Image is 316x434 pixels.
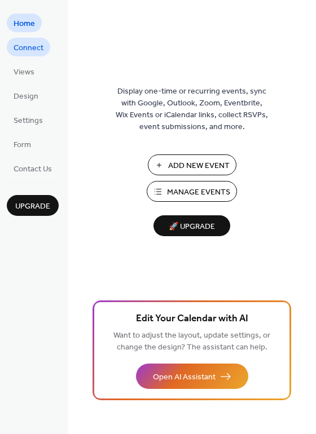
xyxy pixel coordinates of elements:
a: Contact Us [7,159,59,178]
button: Upgrade [7,195,59,216]
a: Design [7,86,45,105]
span: 🚀 Upgrade [160,219,223,234]
a: Connect [7,38,50,56]
button: Open AI Assistant [136,364,248,389]
button: Manage Events [147,181,237,202]
span: Form [14,139,31,151]
span: Add New Event [168,160,230,172]
span: Design [14,91,38,103]
a: Views [7,62,41,81]
a: Form [7,135,38,153]
span: Settings [14,115,43,127]
span: Manage Events [167,187,230,198]
span: Upgrade [15,201,50,212]
span: Home [14,18,35,30]
button: Add New Event [148,154,236,175]
button: 🚀 Upgrade [153,215,230,236]
span: Views [14,67,34,78]
span: Contact Us [14,163,52,175]
a: Home [7,14,42,32]
span: Open AI Assistant [153,371,216,383]
span: Edit Your Calendar with AI [136,311,248,327]
span: Want to adjust the layout, update settings, or change the design? The assistant can help. [113,328,270,355]
span: Connect [14,42,43,54]
a: Settings [7,110,50,129]
span: Display one-time or recurring events, sync with Google, Outlook, Zoom, Eventbrite, Wix Events or ... [116,86,268,133]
